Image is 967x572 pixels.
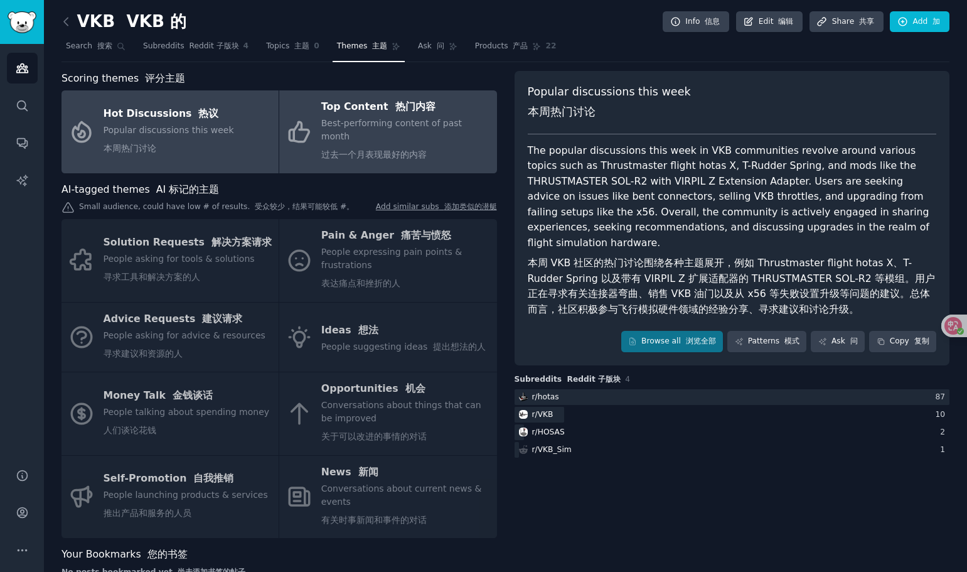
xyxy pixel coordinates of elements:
[567,375,621,384] font: Reddit 子版块
[515,424,950,440] a: HOSASr/HOSAS2
[156,183,219,195] font: AI 标记的主题
[519,392,528,401] img: hotas
[61,547,188,563] span: Your Bookmarks
[784,337,799,345] font: 模式
[850,337,858,345] font: 问
[198,107,218,119] font: 热议
[145,72,185,84] font: 评分主题
[279,90,496,173] a: Top Content 热门内容Best-performing content of past month过去一个月表现最好的内容
[811,331,865,352] a: Ask 问
[255,202,354,211] font: 受众较少，结果可能较低 #。
[418,41,444,52] span: Ask
[61,71,185,87] span: Scoring themes
[104,104,234,124] div: Hot Discussions
[519,410,528,419] img: VKB
[513,41,528,50] font: 产品
[337,41,387,52] span: Themes
[621,331,724,352] a: Browse all 浏览全部
[471,36,561,62] a: Products 产品22
[143,41,239,52] span: Subreddits
[321,149,427,159] font: 过去一个月表现最好的内容
[321,97,490,117] div: Top Content
[528,105,596,118] font: 本周热门讨论
[321,118,462,159] span: Best-performing content of past month
[475,41,528,52] span: Products
[914,337,929,345] font: 复制
[940,427,949,438] div: 2
[147,548,188,560] font: 您的书签
[8,11,36,33] img: GummySearch logo
[61,202,497,215] div: Small audience, could have low # of results.
[778,17,793,26] font: 编辑
[266,41,309,52] span: Topics
[935,409,949,421] div: 10
[869,331,936,352] button: Copy 复制
[243,41,249,52] span: 4
[66,41,112,52] span: Search
[97,41,112,50] font: 搜索
[61,12,186,32] h2: VKB
[940,445,949,456] div: 1
[61,90,279,173] a: Hot Discussions 热议Popular discussions this week本周热门讨论
[104,125,234,153] span: Popular discussions this week
[333,36,405,62] a: Themes 主题
[532,427,565,438] div: r/ HOSAS
[528,84,691,125] span: Popular discussions this week
[395,100,435,112] font: 热门内容
[727,331,806,352] a: Patterns 模式
[519,428,528,436] img: HOSAS
[314,41,319,52] span: 0
[663,11,729,33] a: Info 信息
[932,17,940,26] font: 加
[515,389,950,405] a: hotasr/hotas87
[294,41,309,50] font: 主题
[705,17,720,26] font: 信息
[545,41,556,52] span: 22
[189,41,238,50] font: Reddit 子版块
[372,41,387,50] font: 主题
[528,143,937,323] div: The popular discussions this week in VKB communities revolve around various topics such as Thrust...
[528,257,935,315] font: 本周 VKB 社区的热门讨论围绕各种主题展开，例如 Thrustmaster flight hotas X、T-Rudder Spring 以及带有 VIRPIL Z 扩展适配器的 THRUST...
[414,36,462,62] a: Ask 问
[61,36,130,62] a: Search 搜索
[890,11,949,33] a: Add 加
[262,36,324,62] a: Topics 主题0
[935,392,949,403] div: 87
[61,182,219,198] span: AI-tagged themes
[809,11,884,33] a: Share 共享
[625,375,630,384] span: 4
[532,409,553,421] div: r/ VKB
[139,36,253,62] a: Subreddits Reddit 子版块4
[515,442,950,458] a: r/VKB_Sim1
[515,374,621,386] span: Subreddits
[532,445,572,456] div: r/ VKB_Sim
[444,202,497,211] font: 添加类似的潜艇
[437,41,444,50] font: 问
[376,202,497,215] a: Add similar subs 添加类似的潜艇
[686,337,716,345] font: 浏览全部
[126,12,186,31] font: VKB 的
[515,407,950,423] a: VKBr/VKB10
[736,11,803,33] a: Edit 编辑
[532,392,559,403] div: r/ hotas
[859,17,874,26] font: 共享
[104,143,156,153] font: 本周热门讨论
